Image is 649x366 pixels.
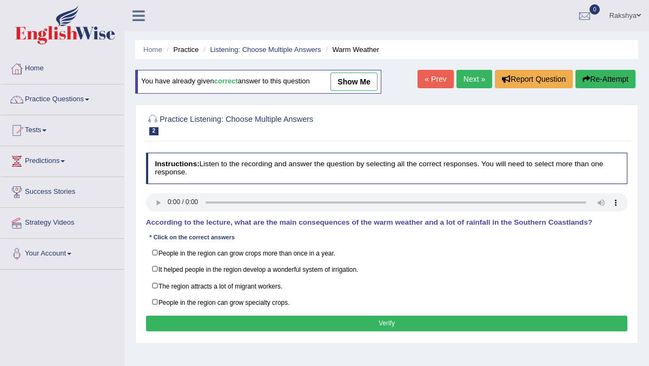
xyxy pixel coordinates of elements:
label: The region attracts a lot of migrant workers. [146,278,628,295]
a: Listening: Choose Multiple Answers [210,45,321,54]
label: It helped people in the region develop a wonderful system of irrigation. [146,261,628,278]
label: People in the region can grow specialty crops. [146,294,628,311]
li: Practice [164,44,198,55]
span: 0 [590,4,600,15]
li: Warm Weather [323,44,379,55]
button: Verify [146,316,628,331]
a: Predictions [1,146,124,173]
b: correct [214,77,238,86]
a: Next » [456,70,492,88]
a: Practice Questions [1,84,124,112]
a: Success Stories [1,177,124,204]
a: Strategy Videos [1,208,124,235]
a: « Prev [418,70,453,88]
label: People in the region can grow crops more than once in a year. [146,245,628,262]
a: Home [143,45,162,54]
h2: Practice Listening: Choose Multiple Answers [146,113,445,135]
a: Your Account [1,239,124,266]
span: 2 [149,127,159,135]
a: Home [1,54,124,81]
div: * Click on the correct answers [146,233,239,243]
a: show me [330,73,378,91]
button: Report Question [495,70,573,88]
h4: Listen to the recording and answer the question by selecting all the correct responses. You will ... [146,153,628,184]
div: You have already given answer to this question [135,70,381,94]
b: Instructions: [155,160,199,168]
h4: According to the lecture, what are the main consequences of the warm weather and a lot of rainfal... [146,219,628,227]
a: Tests [1,115,124,142]
button: Re-Attempt [575,70,635,88]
